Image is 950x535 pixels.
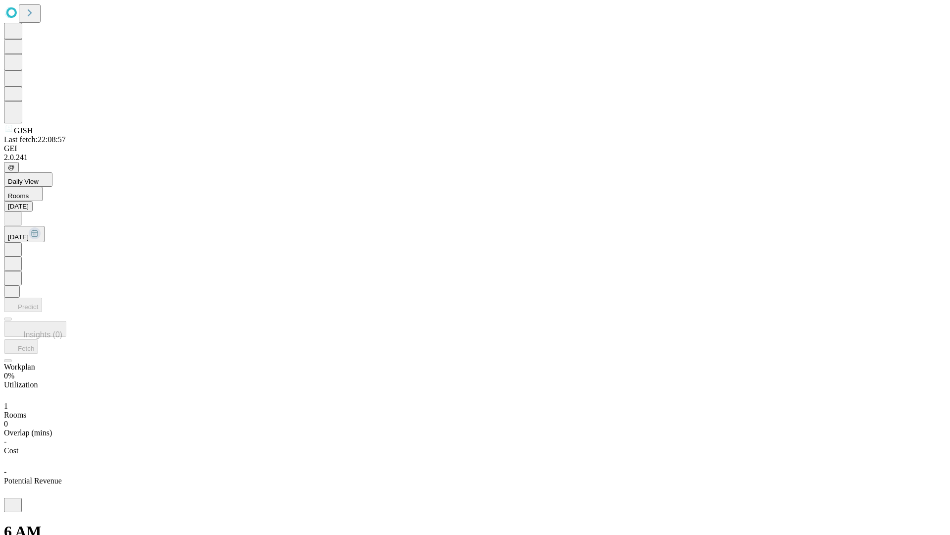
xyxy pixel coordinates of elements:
span: Daily View [8,178,39,185]
span: 1 [4,402,8,410]
span: Overlap (mins) [4,428,52,437]
span: 0% [4,372,14,380]
span: [DATE] [8,233,29,241]
span: Rooms [8,192,29,200]
span: 0 [4,420,8,428]
span: Utilization [4,380,38,389]
span: GJSH [14,126,33,135]
span: Cost [4,446,18,455]
div: GEI [4,144,946,153]
button: Fetch [4,339,38,354]
button: Insights (0) [4,321,66,337]
span: Insights (0) [23,330,62,339]
span: Rooms [4,411,26,419]
span: - [4,468,6,476]
span: @ [8,163,15,171]
span: - [4,437,6,446]
button: @ [4,162,19,172]
span: Workplan [4,363,35,371]
span: Last fetch: 22:08:57 [4,135,66,144]
button: Predict [4,298,42,312]
button: [DATE] [4,226,45,242]
div: 2.0.241 [4,153,946,162]
button: [DATE] [4,201,33,212]
span: Potential Revenue [4,477,62,485]
button: Daily View [4,172,52,187]
button: Rooms [4,187,43,201]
